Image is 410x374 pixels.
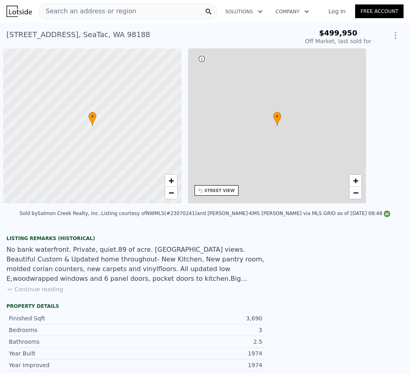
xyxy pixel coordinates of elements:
[168,176,174,186] span: +
[136,326,262,334] div: 3
[88,112,96,126] div: •
[305,37,371,45] div: Off Market, last sold for
[136,361,262,369] div: 1974
[219,4,269,19] button: Solutions
[88,113,96,120] span: •
[6,29,150,40] div: [STREET_ADDRESS] , SeaTac , WA 98188
[9,326,136,334] div: Bedrooms
[136,338,262,346] div: 2.5
[387,27,404,44] button: Show Options
[6,235,265,242] div: Listing Remarks (Historical)
[20,211,101,216] div: Sold by Salmon Creek Realty, Inc. .
[273,113,281,120] span: •
[9,349,136,357] div: Year Built
[384,211,390,217] img: NWMLS Logo
[349,175,362,187] a: Zoom in
[165,187,177,199] a: Zoom out
[9,314,136,322] div: Finished Sqft
[355,4,404,18] a: Free Account
[269,4,316,19] button: Company
[6,245,265,284] div: No bank waterfront. Private, quiet.89 of acre. [GEOGRAPHIC_DATA] views. Beautiful Custom & Update...
[353,188,358,198] span: −
[319,7,355,15] a: Log In
[6,285,63,293] button: Continue reading
[319,29,358,37] span: $499,950
[136,314,262,322] div: 3,690
[205,188,235,194] div: STREET VIEW
[6,303,265,309] div: Property details
[39,6,136,16] span: Search an address or region
[353,176,358,186] span: +
[136,349,262,357] div: 1974
[6,6,32,17] img: Lotside
[101,211,390,216] div: Listing courtesy of NWMLS (#23070241) and [PERSON_NAME]-KMS [PERSON_NAME] via MLS GRID as of [DAT...
[165,175,177,187] a: Zoom in
[349,187,362,199] a: Zoom out
[273,112,281,126] div: •
[9,361,136,369] div: Year Improved
[168,188,174,198] span: −
[9,338,136,346] div: Bathrooms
